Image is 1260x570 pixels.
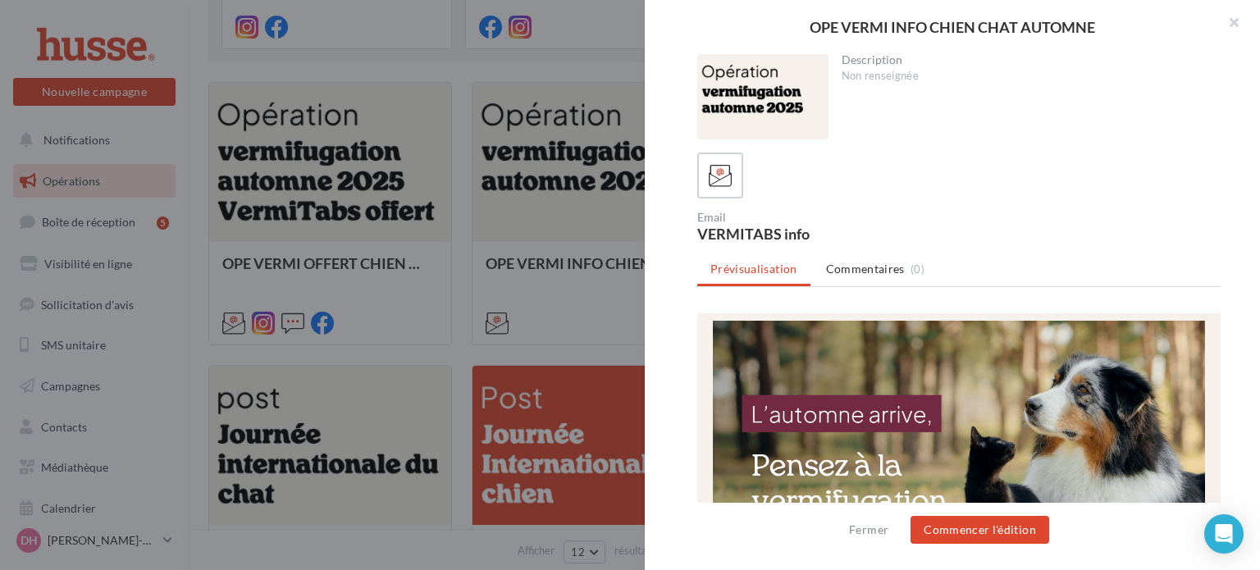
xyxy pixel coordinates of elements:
[842,54,1208,66] div: Description
[826,261,905,277] span: Commentaires
[911,516,1049,544] button: Commencer l'édition
[697,226,952,241] div: VERMITABS info
[16,7,508,285] img: news_vermi_automne_2025.png
[842,520,895,540] button: Fermer
[671,20,1234,34] div: OPE VERMI INFO CHIEN CHAT AUTOMNE
[911,262,924,276] span: (0)
[842,69,1208,84] div: Non renseignée
[697,212,952,223] div: Email
[1204,514,1244,554] div: Open Intercom Messenger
